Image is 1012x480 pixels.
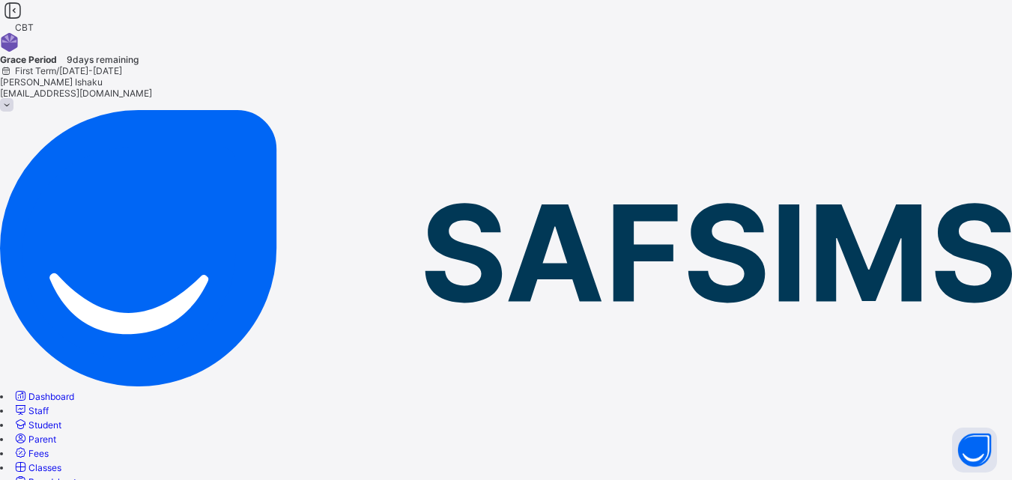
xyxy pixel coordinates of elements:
a: Student [13,419,61,431]
a: Fees [13,448,49,459]
a: Staff [13,405,49,416]
span: Parent [28,434,56,445]
span: Fees [28,448,49,459]
span: Dashboard [28,391,74,402]
span: Staff [28,405,49,416]
span: Student [28,419,61,431]
a: Dashboard [13,391,74,402]
button: Open asap [952,428,997,473]
span: CBT [15,22,34,33]
a: Classes [13,462,61,473]
span: 9 days remaining [67,54,139,65]
a: Parent [13,434,56,445]
span: Classes [28,462,61,473]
